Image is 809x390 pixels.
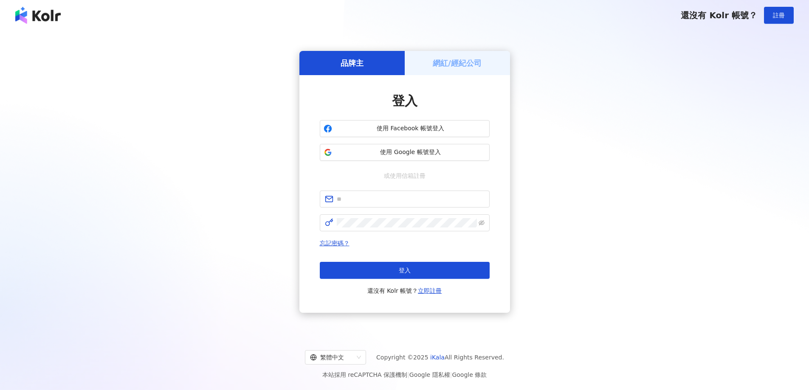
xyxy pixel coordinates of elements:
[320,120,490,137] button: 使用 Facebook 帳號登入
[773,12,785,19] span: 註冊
[433,58,482,68] h5: 網紅/經紀公司
[376,352,504,362] span: Copyright © 2025 All Rights Reserved.
[320,262,490,279] button: 登入
[452,371,487,378] a: Google 條款
[378,171,431,180] span: 或使用信箱註冊
[320,240,350,247] a: 忘記密碼？
[367,286,442,296] span: 還沒有 Kolr 帳號？
[409,371,450,378] a: Google 隱私權
[310,351,353,364] div: 繁體中文
[430,354,445,361] a: iKala
[341,58,364,68] h5: 品牌主
[764,7,794,24] button: 註冊
[335,148,486,157] span: 使用 Google 帳號登入
[322,370,487,380] span: 本站採用 reCAPTCHA 保護機制
[407,371,409,378] span: |
[450,371,452,378] span: |
[320,144,490,161] button: 使用 Google 帳號登入
[15,7,61,24] img: logo
[392,93,417,108] span: 登入
[418,287,442,294] a: 立即註冊
[681,10,757,20] span: 還沒有 Kolr 帳號？
[479,220,485,226] span: eye-invisible
[335,124,486,133] span: 使用 Facebook 帳號登入
[399,267,411,274] span: 登入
